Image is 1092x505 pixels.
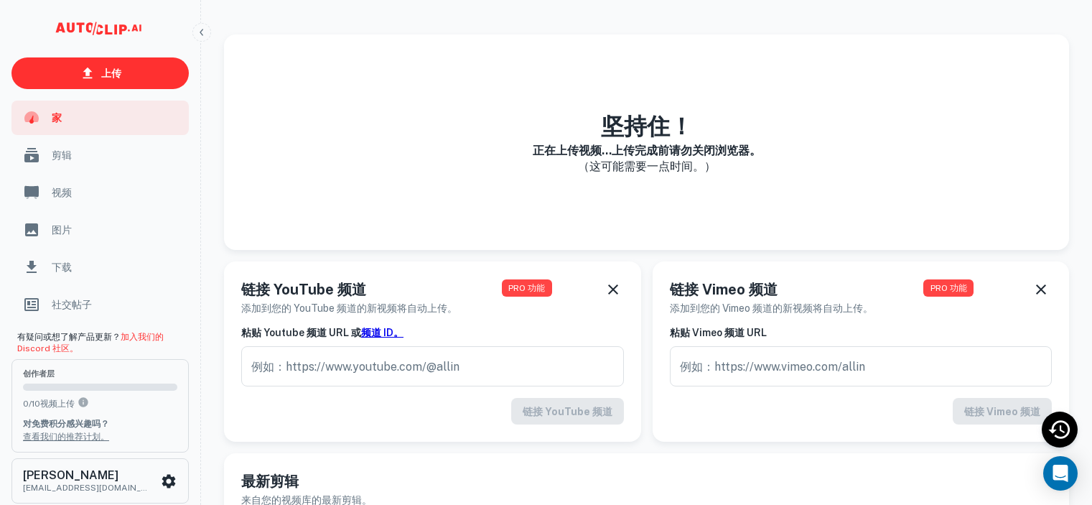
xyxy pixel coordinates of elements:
button: 创作者层0/10视频上传您在创作者层级每月可上传 10 个视频。升级即可上传更多视频。对免费积分感兴趣吗？查看我们的推荐计划。 [11,359,189,453]
font: [EMAIL_ADDRESS][DOMAIN_NAME] [23,483,169,493]
div: 最近活动 [1042,412,1078,448]
a: 频道 ID。 [361,327,403,338]
font: 添加到您的 Vimeo 频道的新视频将自动上传。 [670,302,873,314]
font: 粘贴 Vimeo 频道 URL [670,327,767,338]
font: 对免费积分感兴趣吗？ [23,419,109,429]
button: 解雇 [1030,279,1052,300]
a: 下载 [11,250,189,284]
font: （这可能需要一点时间。） [578,159,716,173]
font: PRO 功能 [930,283,967,293]
font: 坚持住！ [601,113,693,139]
font: 下载 [52,261,72,273]
font: 有疑问或想了解产品更新？ [17,332,121,342]
font: 正在上传视频...上传完成前请勿关闭浏览器。 [533,144,761,157]
font: 剪辑 [52,149,72,161]
font: 链接 Vimeo 频道 [670,281,778,298]
font: 0 [23,399,29,409]
input: 例如：https://www.vimeo.com/allin [670,346,1053,386]
button: 解雇 [602,279,624,300]
svg: 您在创作者层级每月可上传 10 个视频。升级即可上传更多视频。 [78,397,89,408]
font: 上传 [101,68,121,79]
a: 查看我们的推荐计划。 [23,432,109,442]
font: 最新剪辑 [241,473,299,490]
font: 图片 [52,224,72,236]
font: 10 [32,399,40,409]
font: PRO 功能 [508,283,545,293]
font: / [29,399,32,409]
font: 层 [47,369,55,378]
a: 家 [11,101,189,135]
a: 图片 [11,213,189,247]
div: 打开 Intercom Messenger [1043,456,1078,491]
font: 视频 [52,187,72,198]
font: 链接 YouTube 频道 [241,281,366,298]
font: 视频上传 [40,399,75,409]
font: 创作者 [23,369,47,378]
a: 社交帖子 [11,287,189,322]
input: 例如：https://www.youtube.com/@allin [241,346,624,386]
a: 视频 [11,175,189,210]
a: 上传 [11,57,189,89]
font: 粘贴 Youtube 频道 URL 或 [241,327,361,338]
button: [PERSON_NAME][EMAIL_ADDRESS][DOMAIN_NAME] [11,458,189,503]
a: 剪辑 [11,138,189,172]
font: 社交帖子 [52,299,92,310]
font: [PERSON_NAME] [23,468,118,482]
font: 添加到您的 YouTube 频道的新视频将自动上传。 [241,302,457,314]
font: 家 [52,112,62,124]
